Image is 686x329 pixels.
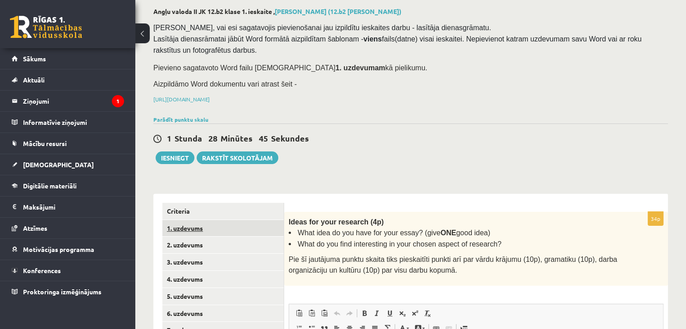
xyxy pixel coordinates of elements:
[221,133,253,143] span: Minūtes
[208,133,217,143] span: 28
[153,80,297,88] span: Aizpildāmo Word dokumentu vari atrast šeit -
[12,281,124,302] a: Proktoringa izmēģinājums
[112,95,124,107] i: 1
[305,307,318,319] a: Paste as plain text (Ctrl+Shift+V)
[12,175,124,196] a: Digitālie materiāli
[396,307,409,319] a: Subscript
[298,229,490,237] span: What idea do you have for your essay? (give good idea)
[23,224,47,232] span: Atzīmes
[10,16,82,38] a: Rīgas 1. Tālmācības vidusskola
[12,154,124,175] a: [DEMOGRAPHIC_DATA]
[23,55,46,63] span: Sākums
[293,307,305,319] a: Paste (Ctrl+V)
[23,91,124,111] legend: Ziņojumi
[289,256,617,274] span: Pie šī jautājuma punktu skaita tiks pieskaitīti punkti arī par vārdu krājumu (10p), gramatiku (10...
[23,182,77,190] span: Digitālie materiāli
[162,305,284,322] a: 6. uzdevums
[175,133,202,143] span: Stunda
[197,151,278,164] a: Rakstīt skolotājam
[12,196,124,217] a: Maksājumi
[275,7,401,15] a: [PERSON_NAME] (12.b2 [PERSON_NAME])
[23,160,94,169] span: [DEMOGRAPHIC_DATA]
[153,8,668,15] h2: Angļu valoda II JK 12.b2 klase 1. ieskaite ,
[298,240,502,248] span: What do you find interesting in your chosen aspect of research?
[23,76,45,84] span: Aktuāli
[358,307,371,319] a: Bold (Ctrl+B)
[318,307,331,319] a: Paste from Word
[153,96,210,103] a: [URL][DOMAIN_NAME]
[162,271,284,288] a: 4. uzdevums
[409,307,421,319] a: Superscript
[271,133,309,143] span: Sekundes
[162,237,284,253] a: 2. uzdevums
[162,203,284,219] a: Criteria
[9,9,365,18] body: Editor, wiswyg-editor-user-answer-47433774789020
[153,116,208,123] a: Parādīt punktu skalu
[167,133,171,143] span: 1
[12,133,124,154] a: Mācību resursi
[23,288,101,296] span: Proktoringa izmēģinājums
[12,112,124,133] a: Informatīvie ziņojumi
[289,218,384,226] span: Ideas for your research (4p)
[331,307,343,319] a: Undo (Ctrl+Z)
[371,307,383,319] a: Italic (Ctrl+I)
[336,64,385,72] strong: 1. uzdevumam
[23,139,67,147] span: Mācību resursi
[648,211,663,226] p: 34p
[441,229,456,237] b: ONE
[153,24,644,54] span: [PERSON_NAME], vai esi sagatavojis pievienošanai jau izpildītu ieskaites darbu - lasītāja dienasg...
[23,266,61,274] span: Konferences
[12,239,124,260] a: Motivācijas programma
[23,112,124,133] legend: Informatīvie ziņojumi
[153,64,427,72] span: Pievieno sagatavoto Word failu [DEMOGRAPHIC_DATA] kā pielikumu.
[421,307,434,319] a: Remove Format
[162,254,284,270] a: 3. uzdevums
[259,133,268,143] span: 45
[12,218,124,238] a: Atzīmes
[383,307,396,319] a: Underline (Ctrl+U)
[12,91,124,111] a: Ziņojumi1
[156,151,194,164] button: Iesniegt
[162,220,284,237] a: 1. uzdevums
[364,35,382,43] strong: viens
[12,48,124,69] a: Sākums
[12,69,124,90] a: Aktuāli
[162,288,284,305] a: 5. uzdevums
[343,307,356,319] a: Redo (Ctrl+Y)
[23,196,124,217] legend: Maksājumi
[23,245,94,253] span: Motivācijas programma
[12,260,124,281] a: Konferences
